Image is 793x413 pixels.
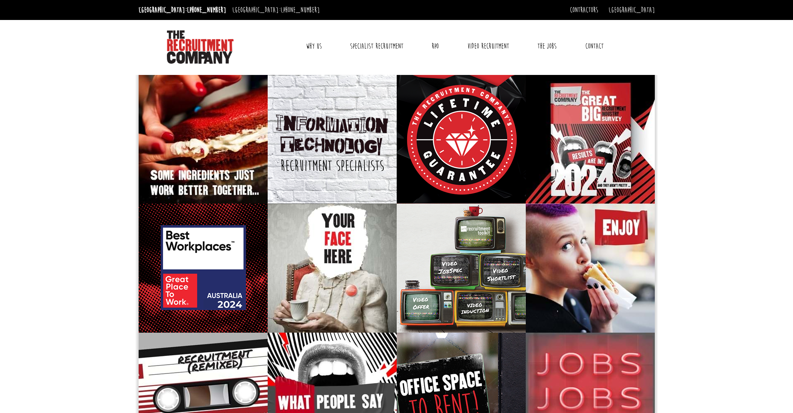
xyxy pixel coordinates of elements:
[300,36,328,57] a: Why Us
[579,36,610,57] a: Contact
[281,5,320,15] a: [PHONE_NUMBER]
[425,36,445,57] a: RPO
[137,3,228,17] li: [GEOGRAPHIC_DATA]:
[461,36,515,57] a: Video Recruitment
[167,30,234,64] img: The Recruitment Company
[609,5,655,15] a: [GEOGRAPHIC_DATA]
[187,5,226,15] a: [PHONE_NUMBER]
[344,36,410,57] a: Specialist Recruitment
[230,3,322,17] li: [GEOGRAPHIC_DATA]:
[570,5,598,15] a: Contractors
[531,36,563,57] a: The Jobs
